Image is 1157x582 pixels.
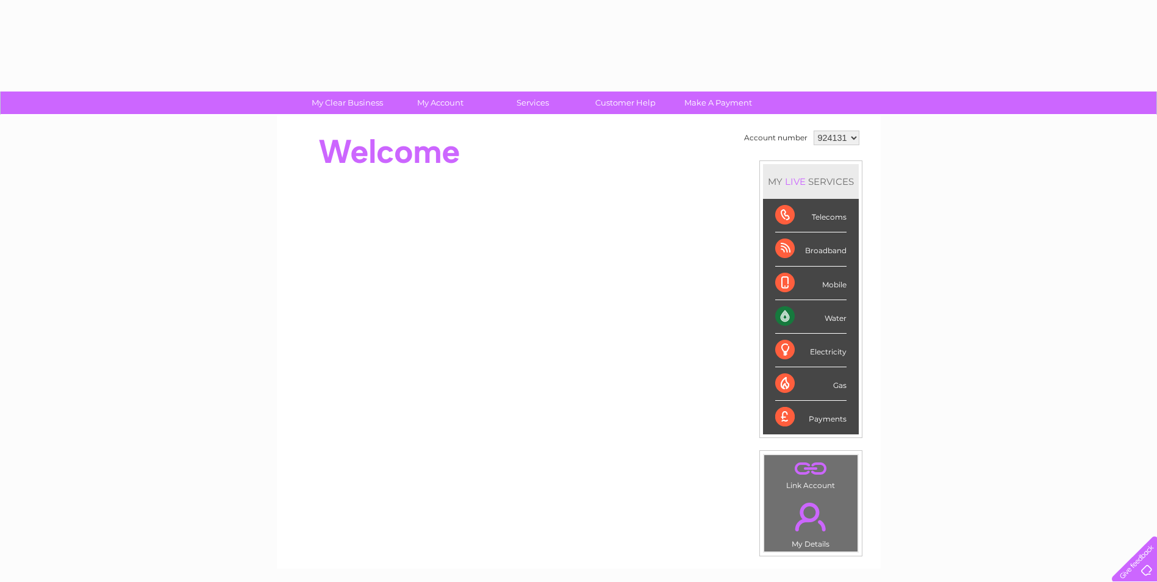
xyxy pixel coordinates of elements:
div: Electricity [775,334,847,367]
a: . [767,458,854,480]
td: Account number [741,128,811,148]
div: Mobile [775,267,847,300]
td: My Details [764,492,858,552]
div: Broadband [775,232,847,266]
a: Make A Payment [668,92,768,114]
div: Telecoms [775,199,847,232]
a: . [767,495,854,538]
td: Link Account [764,454,858,493]
div: Water [775,300,847,334]
div: MY SERVICES [763,164,859,199]
div: LIVE [783,176,808,187]
a: Customer Help [575,92,676,114]
div: Gas [775,367,847,401]
a: My Clear Business [297,92,398,114]
div: Payments [775,401,847,434]
a: My Account [390,92,490,114]
a: Services [482,92,583,114]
